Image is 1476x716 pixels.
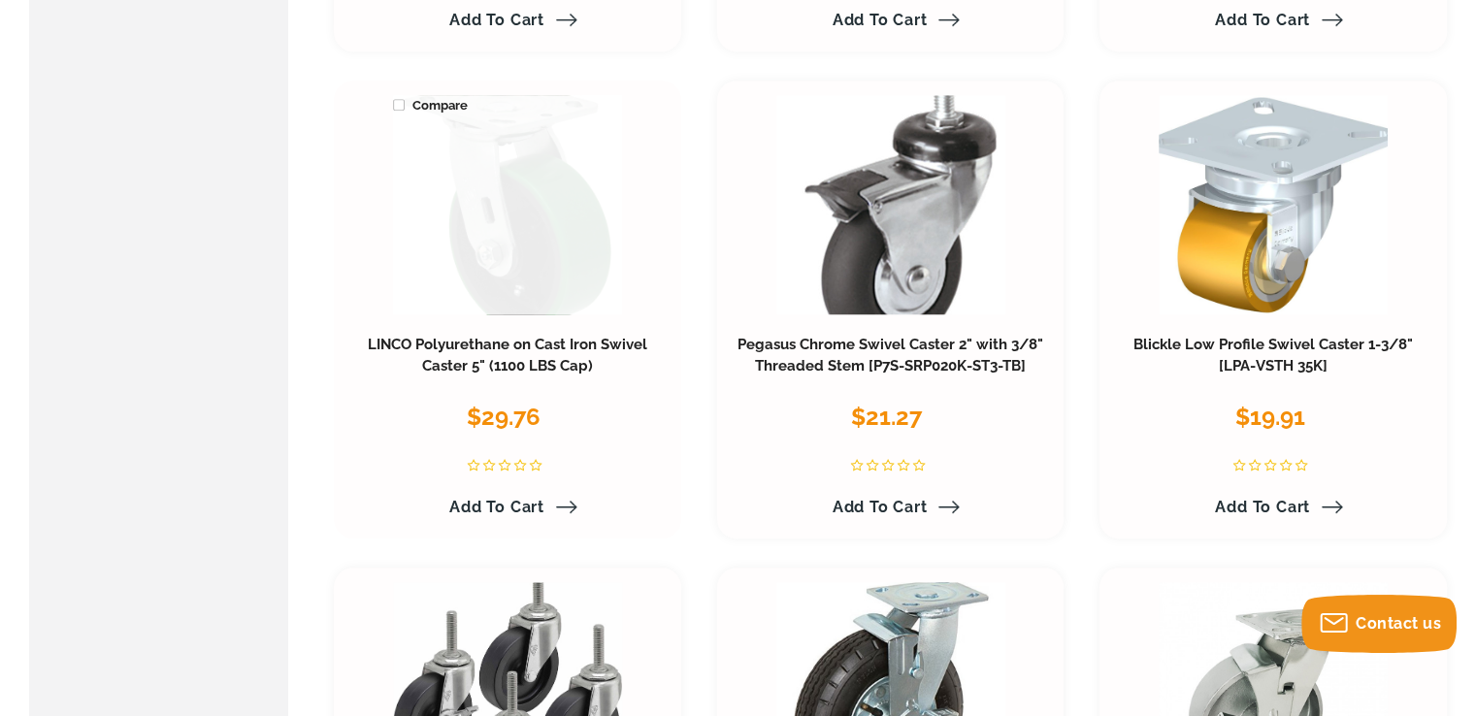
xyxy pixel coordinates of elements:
[821,4,961,37] a: Add to Cart
[467,403,541,431] span: $29.76
[438,491,577,524] a: Add to Cart
[368,336,647,374] a: LINCO Polyurethane on Cast Iron Swivel Caster 5" (1100 LBS Cap)
[393,95,468,116] span: Compare
[821,491,961,524] a: Add to Cart
[833,498,928,516] span: Add to Cart
[1203,491,1343,524] a: Add to Cart
[449,11,544,29] span: Add to Cart
[1356,614,1441,633] span: Contact us
[1215,498,1310,516] span: Add to Cart
[1301,595,1457,653] button: Contact us
[1234,403,1304,431] span: $19.91
[1133,336,1413,374] a: Blickle Low Profile Swivel Caster 1-3/8" [LPA-VSTH 35K]
[851,403,922,431] span: $21.27
[833,11,928,29] span: Add to Cart
[1215,11,1310,29] span: Add to Cart
[449,498,544,516] span: Add to Cart
[738,336,1043,374] a: Pegasus Chrome Swivel Caster 2" with 3/8" Threaded Stem [P7S-SRP020K-ST3-TB]
[1203,4,1343,37] a: Add to Cart
[438,4,577,37] a: Add to Cart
